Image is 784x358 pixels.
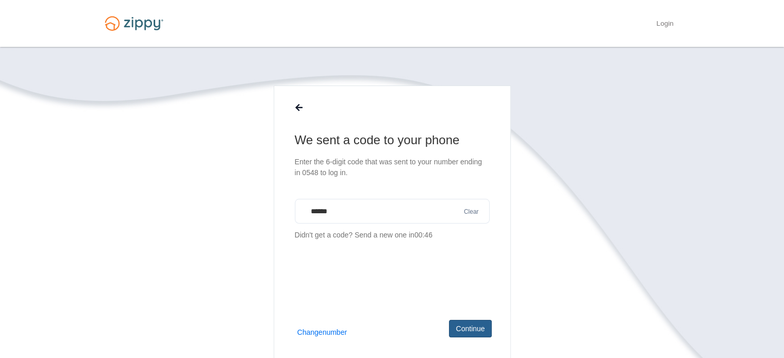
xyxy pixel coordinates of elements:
p: Didn't get a code? [295,230,490,241]
p: Enter the 6-digit code that was sent to your number ending in 0548 to log in. [295,157,490,178]
span: Send a new one in 00:46 [355,231,432,239]
img: Logo [98,11,170,36]
h1: We sent a code to your phone [295,132,490,148]
button: Changenumber [297,327,347,337]
button: Clear [461,207,482,217]
a: Login [656,20,673,30]
button: Continue [449,320,491,337]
